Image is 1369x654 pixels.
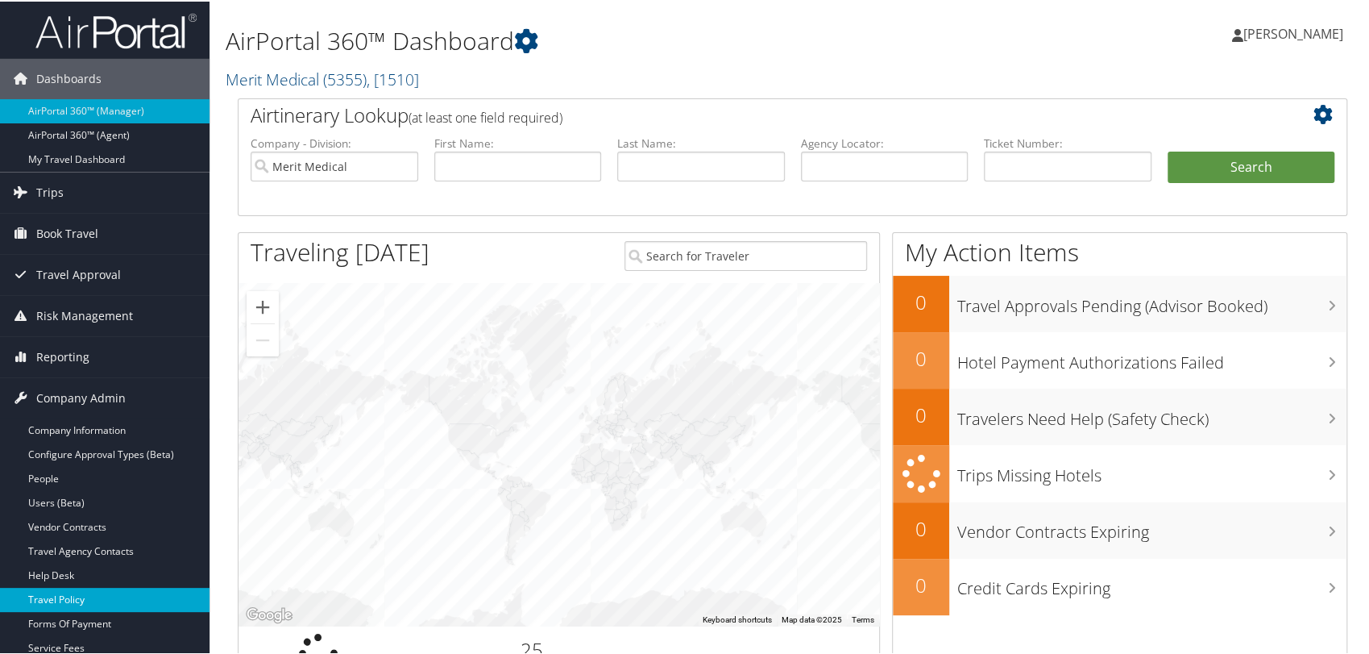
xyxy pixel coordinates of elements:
[893,501,1346,557] a: 0Vendor Contracts Expiring
[893,570,949,598] h2: 0
[703,613,772,624] button: Keyboard shortcuts
[36,171,64,211] span: Trips
[957,398,1346,429] h3: Travelers Need Help (Safety Check)
[1168,150,1335,182] button: Search
[801,134,969,150] label: Agency Locator:
[36,57,102,98] span: Dashboards
[624,240,867,269] input: Search for Traveler
[957,568,1346,598] h3: Credit Cards Expiring
[434,134,602,150] label: First Name:
[984,134,1151,150] label: Ticket Number:
[247,323,279,355] button: Zoom out
[36,377,126,417] span: Company Admin
[893,331,1346,387] a: 0Hotel Payment Authorizations Failed
[243,603,296,624] a: Open this area in Google Maps (opens a new window)
[852,614,874,623] a: Terms (opens in new tab)
[893,344,949,371] h2: 0
[1232,8,1359,56] a: [PERSON_NAME]
[957,511,1346,542] h3: Vendor Contracts Expiring
[782,614,842,623] span: Map data ©2025
[251,100,1242,127] h2: Airtinerary Lookup
[36,335,89,376] span: Reporting
[36,253,121,294] span: Travel Approval
[957,285,1346,316] h3: Travel Approvals Pending (Advisor Booked)
[226,23,981,56] h1: AirPortal 360™ Dashboard
[409,107,562,125] span: (at least one field required)
[226,67,419,89] a: Merit Medical
[893,557,1346,614] a: 0Credit Cards Expiring
[36,212,98,252] span: Book Travel
[893,400,949,427] h2: 0
[1243,23,1343,41] span: [PERSON_NAME]
[247,290,279,322] button: Zoom in
[893,444,1346,501] a: Trips Missing Hotels
[893,287,949,315] h2: 0
[957,455,1346,485] h3: Trips Missing Hotels
[251,234,429,268] h1: Traveling [DATE]
[893,514,949,541] h2: 0
[957,342,1346,373] h3: Hotel Payment Authorizations Failed
[893,234,1346,268] h1: My Action Items
[251,134,418,150] label: Company - Division:
[36,294,133,335] span: Risk Management
[893,387,1346,444] a: 0Travelers Need Help (Safety Check)
[617,134,785,150] label: Last Name:
[35,10,197,48] img: airportal-logo.png
[893,274,1346,331] a: 0Travel Approvals Pending (Advisor Booked)
[367,67,419,89] span: , [ 1510 ]
[323,67,367,89] span: ( 5355 )
[243,603,296,624] img: Google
